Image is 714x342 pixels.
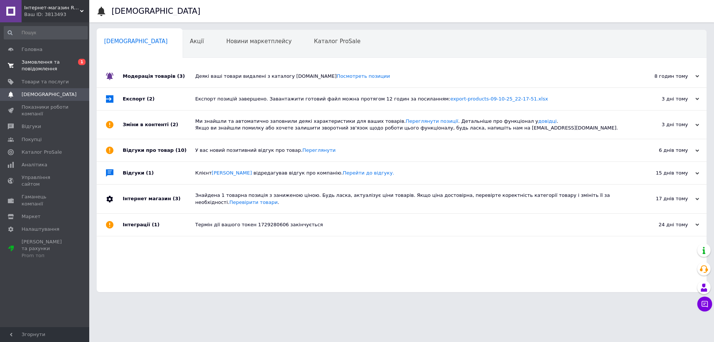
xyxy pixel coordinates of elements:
[22,104,69,117] span: Показники роботи компанії
[123,139,195,162] div: Відгуки про товар
[22,79,69,85] span: Товари та послуги
[22,252,69,259] div: Prom топ
[697,297,712,311] button: Чат з покупцем
[152,222,160,227] span: (1)
[123,185,195,213] div: Інтернет магазин
[123,88,195,110] div: Експорт
[123,162,195,184] div: Відгуки
[177,73,185,79] span: (3)
[22,59,69,72] span: Замовлення та повідомлення
[22,213,41,220] span: Маркет
[24,4,80,11] span: Інтернет-магазин Real-Market
[112,7,200,16] h1: [DEMOGRAPHIC_DATA]
[190,38,204,45] span: Акції
[147,96,155,102] span: (2)
[302,147,335,153] a: Переглянути
[625,147,699,154] div: 6 днів тому
[343,170,394,176] a: Перейти до відгуку.
[22,226,59,233] span: Налаштування
[22,123,41,130] span: Відгуки
[123,111,195,139] div: Зміни в контенті
[104,38,168,45] span: [DEMOGRAPHIC_DATA]
[22,91,77,98] span: [DEMOGRAPHIC_DATA]
[625,221,699,228] div: 24 дні тому
[406,118,458,124] a: Переглянути позиції
[22,46,42,53] span: Головна
[226,38,292,45] span: Новини маркетплейсу
[195,147,625,154] div: У вас новий позитивний відгук про товар.
[212,170,252,176] a: [PERSON_NAME]
[22,162,47,168] span: Аналітика
[22,174,69,188] span: Управління сайтом
[195,118,625,131] div: Ми знайшли та автоматично заповнили деякі характеристики для ваших товарів. . Детальніше про функ...
[625,195,699,202] div: 17 днів тому
[337,73,390,79] a: Посмотреть позиции
[4,26,88,39] input: Пошук
[170,122,178,127] span: (2)
[625,121,699,128] div: 3 дні тому
[254,170,394,176] span: відредагував відгук про компанію.
[450,96,548,102] a: export-products-09-10-25_22-17-51.xlsx
[176,147,187,153] span: (10)
[195,192,625,205] div: Знайдена 1 товарна позиція з заниженою ціною. Будь ласка, актуалізує ціни товарів. Якщо ціна дост...
[195,170,394,176] span: Клієнт
[195,73,625,80] div: Деякі ваші товари видалені з каталогу [DOMAIN_NAME]
[229,199,278,205] a: Перевірити товари
[625,73,699,80] div: 8 годин тому
[78,59,86,65] span: 1
[195,221,625,228] div: Термін дії вашого токен 1729280606 закінчується
[24,11,89,18] div: Ваш ID: 3813493
[625,170,699,176] div: 15 днів тому
[22,239,69,259] span: [PERSON_NAME] та рахунки
[625,96,699,102] div: 3 дні тому
[146,170,154,176] span: (1)
[314,38,360,45] span: Каталог ProSale
[195,96,625,102] div: Експорт позицій завершено. Завантажити готовий файл можна протягом 12 годин за посиланням:
[123,65,195,87] div: Модерація товарів
[22,136,42,143] span: Покупці
[123,214,195,236] div: Інтеграції
[22,149,62,156] span: Каталог ProSale
[22,194,69,207] span: Гаманець компанії
[538,118,557,124] a: довідці
[173,196,180,201] span: (3)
